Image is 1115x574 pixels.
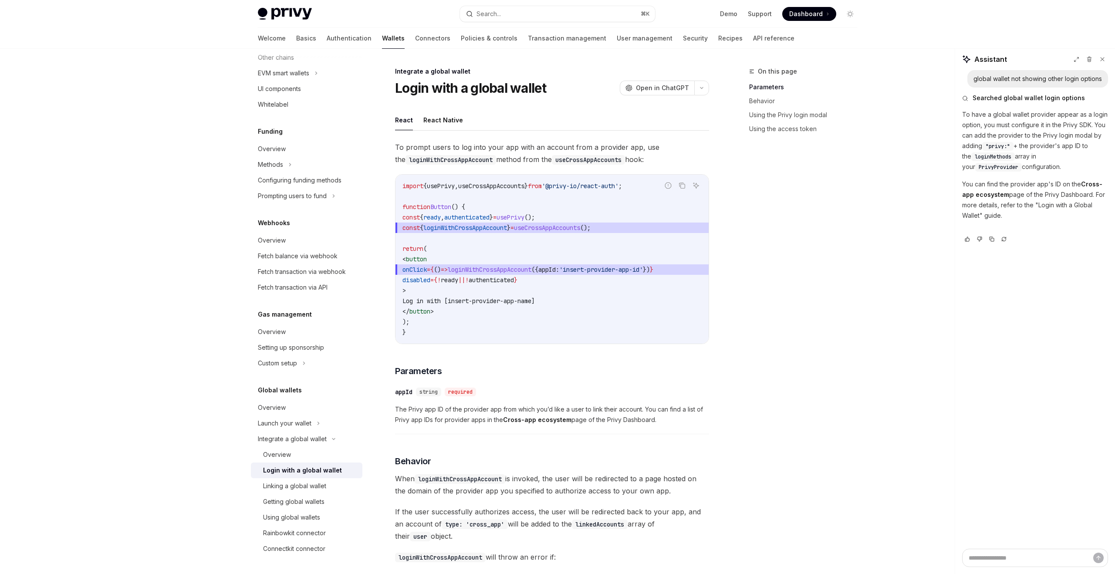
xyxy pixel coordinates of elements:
[445,388,476,396] div: required
[559,266,643,273] span: 'insert-provider-app-id'
[441,213,444,221] span: ,
[458,182,524,190] span: useCrossAppAccounts
[258,99,288,110] div: Whitelabel
[409,307,430,315] span: button
[258,251,338,261] div: Fetch balance via webhook
[427,182,455,190] span: usePrivy
[251,324,362,340] a: Overview
[643,266,650,273] span: })
[448,266,531,273] span: loginWithCrossAppAccount
[497,213,524,221] span: usePrivy
[415,474,505,484] code: loginWithCrossAppAccount
[402,213,420,221] span: const
[753,28,794,49] a: API reference
[258,126,283,137] h5: Funding
[402,318,409,326] span: );
[296,28,316,49] a: Basics
[402,266,427,273] span: onClick
[748,10,772,18] a: Support
[641,10,650,17] span: ⌘ K
[251,541,362,557] a: Connectkit connector
[395,404,709,425] span: The Privy app ID of the provider app from which you’d like a user to link their account. You can ...
[263,528,326,538] div: Rainbowkit connector
[263,512,320,523] div: Using global wallets
[718,28,743,49] a: Recipes
[258,28,286,49] a: Welcome
[402,255,406,263] span: <
[251,494,362,510] a: Getting global wallets
[251,280,362,295] a: Fetch transaction via API
[402,245,423,253] span: return
[749,108,864,122] a: Using the Privy login modal
[552,155,625,165] code: useCrossAppAccounts
[420,224,423,232] span: {
[430,266,434,273] span: {
[395,141,709,165] span: To prompt users to log into your app with an account from a provider app, use the method from the...
[493,213,497,221] span: =
[395,110,413,130] button: React
[510,224,514,232] span: =
[465,276,469,284] span: !
[528,182,542,190] span: from
[476,9,501,19] div: Search...
[258,327,286,337] div: Overview
[251,525,362,541] a: Rainbowkit connector
[258,385,302,395] h5: Global wallets
[683,28,708,49] a: Security
[749,94,864,108] a: Behavior
[514,276,517,284] span: }
[258,309,312,320] h5: Gas management
[973,94,1085,102] span: Searched global wallet login options
[455,182,458,190] span: ,
[402,182,423,190] span: import
[263,496,324,507] div: Getting global wallets
[572,520,628,529] code: linkedAccounts
[258,191,327,201] div: Prompting users to fund
[962,94,1108,102] button: Searched global wallet login options
[789,10,823,18] span: Dashboard
[402,307,409,315] span: </
[251,141,362,157] a: Overview
[514,224,580,232] span: useCrossAppAccounts
[402,203,430,211] span: function
[461,28,517,49] a: Policies & controls
[251,510,362,525] a: Using global wallets
[441,266,448,273] span: =>
[251,340,362,355] a: Setting up sponsorship
[618,182,622,190] span: ;
[258,267,346,277] div: Fetch transaction via webhook
[395,67,709,76] div: Integrate a global wallet
[758,66,797,77] span: On this page
[430,307,434,315] span: >
[620,81,694,95] button: Open in ChatGPT
[258,418,311,429] div: Launch your wallet
[524,213,535,221] span: ();
[650,266,653,273] span: }
[507,224,510,232] span: }
[434,266,441,273] span: ()
[395,506,709,542] span: If the user successfully authorizes access, the user will be redirected back to your app, and an ...
[395,80,547,96] h1: Login with a global wallet
[258,282,328,293] div: Fetch transaction via API
[690,180,702,191] button: Ask AI
[258,175,341,186] div: Configuring funding methods
[258,235,286,246] div: Overview
[974,54,1007,64] span: Assistant
[402,276,430,284] span: disabled
[251,233,362,248] a: Overview
[415,28,450,49] a: Connectors
[251,248,362,264] a: Fetch balance via webhook
[258,8,312,20] img: light logo
[327,28,372,49] a: Authentication
[251,447,362,463] a: Overview
[469,276,514,284] span: authenticated
[430,203,451,211] span: Button
[580,224,591,232] span: ();
[662,180,674,191] button: Report incorrect code
[402,297,535,305] span: Log in with [insert-provider-app-name]
[258,144,286,154] div: Overview
[251,97,362,112] a: Whitelabel
[749,80,864,94] a: Parameters
[258,159,283,170] div: Methods
[538,266,559,273] span: appId:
